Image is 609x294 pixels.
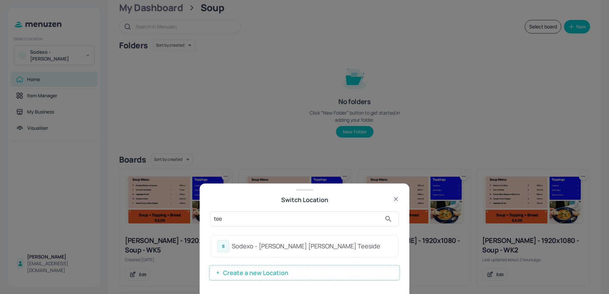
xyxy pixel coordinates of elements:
div: Switch Location [209,195,400,204]
span: Create a new Location [220,269,292,276]
input: Search location [214,214,382,224]
button: search [382,212,395,226]
div: S [217,240,229,252]
button: Create a new Location [209,265,400,280]
div: Sodexo - [PERSON_NAME] [PERSON_NAME] Teeside [232,242,392,251]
